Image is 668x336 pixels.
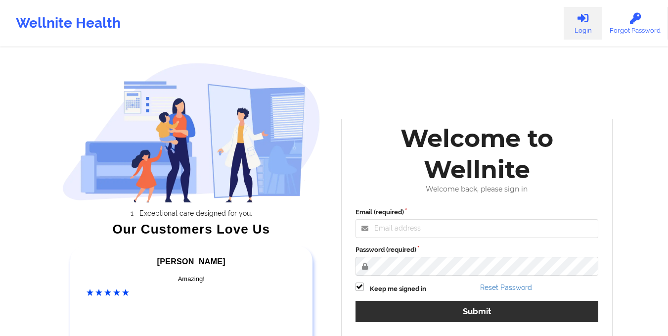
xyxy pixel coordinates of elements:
a: Forgot Password [602,7,668,40]
img: wellnite-auth-hero_200.c722682e.png [62,62,320,202]
div: Welcome to Wellnite [349,123,606,185]
div: Amazing! [87,274,296,284]
a: Login [564,7,602,40]
label: Password (required) [356,245,599,255]
input: Email address [356,219,599,238]
label: Email (required) [356,207,599,217]
span: [PERSON_NAME] [157,257,225,266]
label: Keep me signed in [370,284,426,294]
div: Our Customers Love Us [62,224,320,234]
button: Submit [356,301,599,322]
div: Welcome back, please sign in [349,185,606,193]
li: Exceptional care designed for you. [71,209,320,217]
a: Reset Password [480,284,532,291]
